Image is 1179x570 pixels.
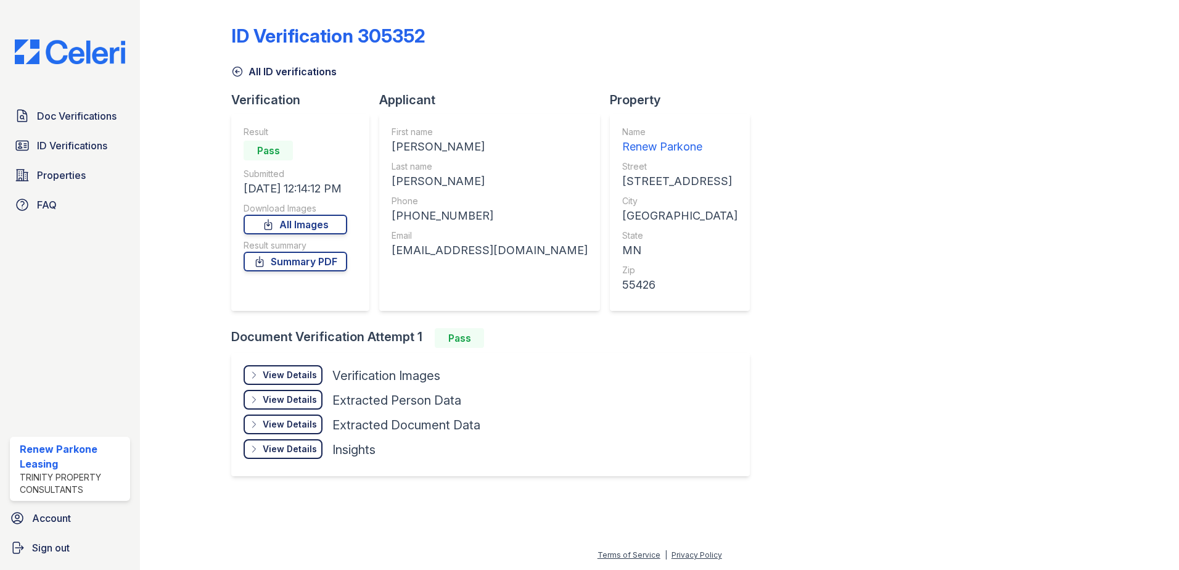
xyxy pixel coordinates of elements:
div: 55426 [622,276,737,294]
div: Extracted Person Data [332,392,461,409]
a: Properties [10,163,130,188]
a: Sign out [5,535,135,560]
div: Phone [392,195,588,207]
span: ID Verifications [37,138,107,153]
a: ID Verifications [10,133,130,158]
div: Extracted Document Data [332,416,480,434]
div: Zip [622,264,737,276]
span: Account [32,511,71,526]
div: [PERSON_NAME] [392,138,588,155]
a: All ID verifications [231,64,337,79]
a: Doc Verifications [10,104,130,128]
div: Renew Parkone [622,138,737,155]
div: ID Verification 305352 [231,25,425,47]
span: Properties [37,168,86,183]
span: FAQ [37,197,57,212]
div: City [622,195,737,207]
div: Street [622,160,737,173]
a: Account [5,506,135,531]
div: Download Images [244,202,347,215]
div: Renew Parkone Leasing [20,442,125,471]
div: MN [622,242,737,259]
div: Submitted [244,168,347,180]
div: Name [622,126,737,138]
a: All Images [244,215,347,234]
div: Last name [392,160,588,173]
span: Sign out [32,540,70,555]
div: [STREET_ADDRESS] [622,173,737,190]
div: [DATE] 12:14:12 PM [244,180,347,197]
div: Document Verification Attempt 1 [231,328,760,348]
a: FAQ [10,192,130,217]
div: State [622,229,737,242]
div: First name [392,126,588,138]
div: [PHONE_NUMBER] [392,207,588,225]
div: Result [244,126,347,138]
a: Terms of Service [598,550,660,560]
div: Pass [435,328,484,348]
div: View Details [263,369,317,381]
img: CE_Logo_Blue-a8612792a0a2168367f1c8372b55b34899dd931a85d93a1a3d3e32e68fde9ad4.png [5,39,135,64]
div: View Details [263,394,317,406]
div: | [665,550,667,560]
div: Insights [332,441,376,458]
div: [EMAIL_ADDRESS][DOMAIN_NAME] [392,242,588,259]
div: Trinity Property Consultants [20,471,125,496]
div: [GEOGRAPHIC_DATA] [622,207,737,225]
div: Property [610,91,760,109]
div: Email [392,229,588,242]
a: Name Renew Parkone [622,126,737,155]
div: View Details [263,418,317,431]
div: Pass [244,141,293,160]
div: [PERSON_NAME] [392,173,588,190]
a: Privacy Policy [672,550,722,560]
div: Verification [231,91,379,109]
div: View Details [263,443,317,455]
div: Verification Images [332,367,440,384]
div: Result summary [244,239,347,252]
a: Summary PDF [244,252,347,271]
div: Applicant [379,91,610,109]
span: Doc Verifications [37,109,117,123]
